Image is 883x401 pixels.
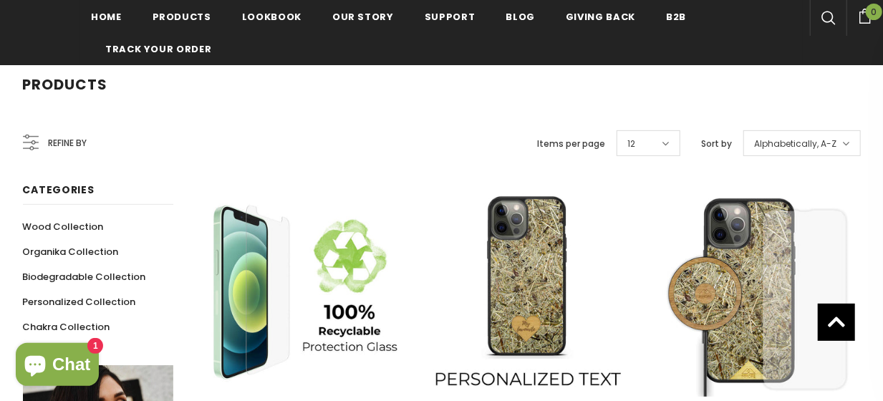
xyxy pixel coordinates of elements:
span: 0 [866,4,882,20]
span: B2B [666,10,686,24]
a: Organika Collection [23,239,119,264]
span: Track your order [105,42,211,56]
label: Items per page [538,137,606,151]
span: Wood Collection [23,220,104,233]
span: Alphabetically, A-Z [755,137,837,151]
span: Categories [23,183,95,197]
span: Home [91,10,122,24]
span: Giving back [566,10,635,24]
a: Personalized Collection [23,289,136,314]
a: Track your order [105,32,211,64]
span: Organika Collection [23,245,119,259]
a: Biodegradable Collection [23,264,146,289]
span: Refine by [49,135,87,151]
span: Chakra Collection [23,320,110,334]
span: Biodegradable Collection [23,270,146,284]
span: Products [23,74,108,95]
span: Personalized Collection [23,295,136,309]
span: Lookbook [242,10,301,24]
a: Chakra Collection [23,314,110,339]
span: Blog [506,10,535,24]
a: Wood Collection [23,214,104,239]
span: support [425,10,476,24]
label: Sort by [702,137,733,151]
inbox-online-store-chat: Shopify online store chat [11,343,103,390]
a: 0 [846,6,883,24]
span: Products [153,10,211,24]
span: Our Story [332,10,394,24]
span: 12 [628,137,636,151]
